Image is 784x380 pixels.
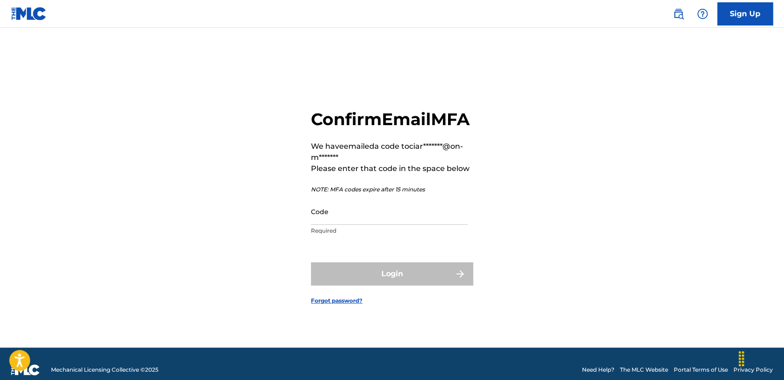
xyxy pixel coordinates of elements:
p: Required [311,227,468,235]
img: MLC Logo [11,7,47,20]
a: Public Search [669,5,688,23]
img: logo [11,364,40,375]
div: Help [693,5,712,23]
p: NOTE: MFA codes expire after 15 minutes [311,185,473,194]
a: Portal Terms of Use [674,366,728,374]
img: help [697,8,708,19]
p: Please enter that code in the space below [311,163,473,174]
a: Forgot password? [311,297,362,305]
span: Mechanical Licensing Collective © 2025 [51,366,158,374]
img: search [673,8,684,19]
h2: Confirm Email MFA [311,109,473,130]
a: Privacy Policy [733,366,773,374]
div: Drag [734,345,749,373]
a: Sign Up [717,2,773,25]
iframe: Chat Widget [738,336,784,380]
a: Need Help? [582,366,614,374]
a: The MLC Website [620,366,668,374]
